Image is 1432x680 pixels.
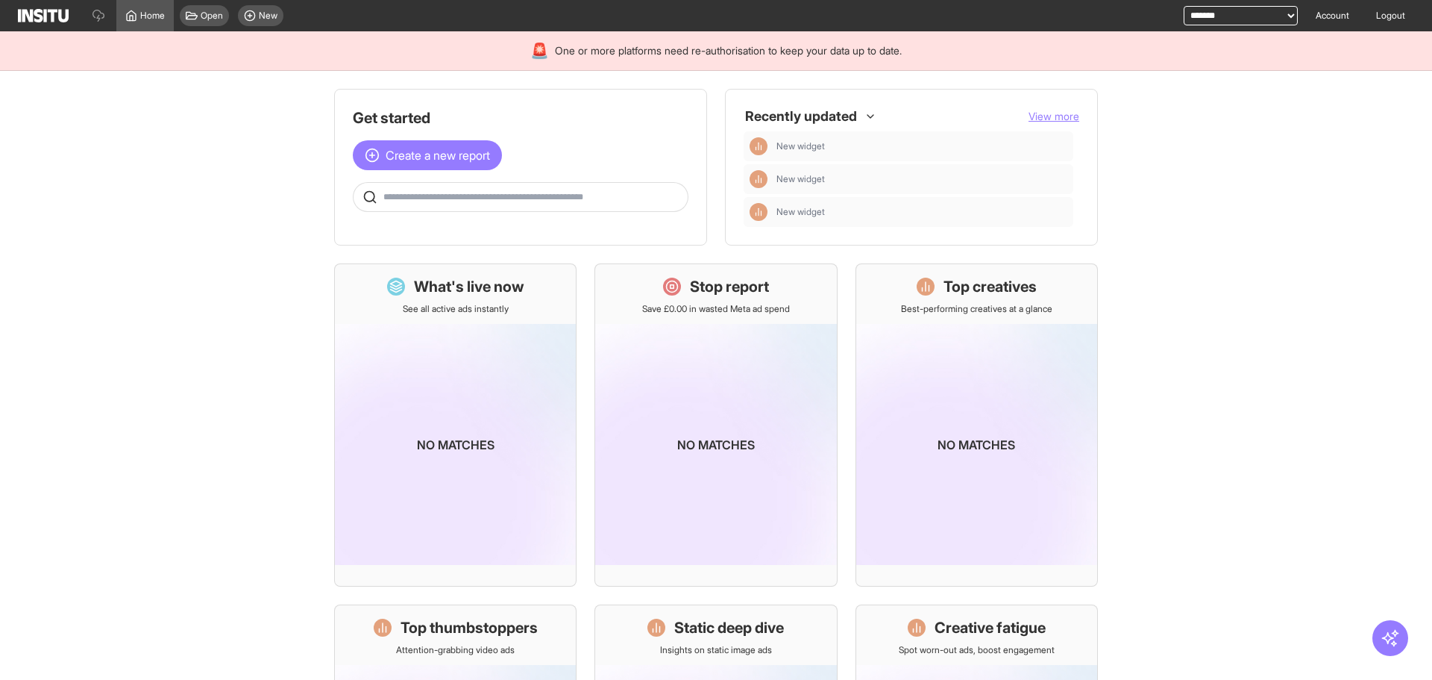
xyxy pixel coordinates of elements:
img: coming-soon-gradient_kfitwp.png [335,324,576,565]
div: 🚨 [530,40,549,61]
span: Create a new report [386,146,490,164]
a: What's live nowSee all active ads instantlyNo matches [334,263,577,587]
button: View more [1029,109,1079,124]
span: Home [140,10,165,22]
a: Top creativesBest-performing creatives at a glanceNo matches [855,263,1098,587]
span: New widget [776,206,825,218]
h1: Get started [353,107,688,128]
a: Stop reportSave £0.00 in wasted Meta ad spendNo matches [594,263,837,587]
button: Create a new report [353,140,502,170]
p: Attention-grabbing video ads [396,644,515,656]
img: Logo [18,9,69,22]
p: Insights on static image ads [660,644,772,656]
span: New widget [776,140,1067,152]
span: Open [201,10,223,22]
p: No matches [677,436,755,454]
p: No matches [417,436,494,454]
img: coming-soon-gradient_kfitwp.png [595,324,836,565]
p: See all active ads instantly [403,303,509,315]
span: New widget [776,173,1067,185]
span: One or more platforms need re-authorisation to keep your data up to date. [555,43,902,58]
h1: Static deep dive [674,617,784,638]
h1: What's live now [414,276,524,297]
div: Insights [750,137,767,155]
h1: Top creatives [943,276,1037,297]
img: coming-soon-gradient_kfitwp.png [856,324,1097,565]
p: Save £0.00 in wasted Meta ad spend [642,303,790,315]
div: Insights [750,203,767,221]
p: Best-performing creatives at a glance [901,303,1052,315]
span: New widget [776,206,1067,218]
div: Insights [750,170,767,188]
span: New [259,10,277,22]
p: No matches [938,436,1015,454]
h1: Stop report [690,276,769,297]
span: New widget [776,140,825,152]
span: New widget [776,173,825,185]
span: View more [1029,110,1079,122]
h1: Top thumbstoppers [401,617,538,638]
